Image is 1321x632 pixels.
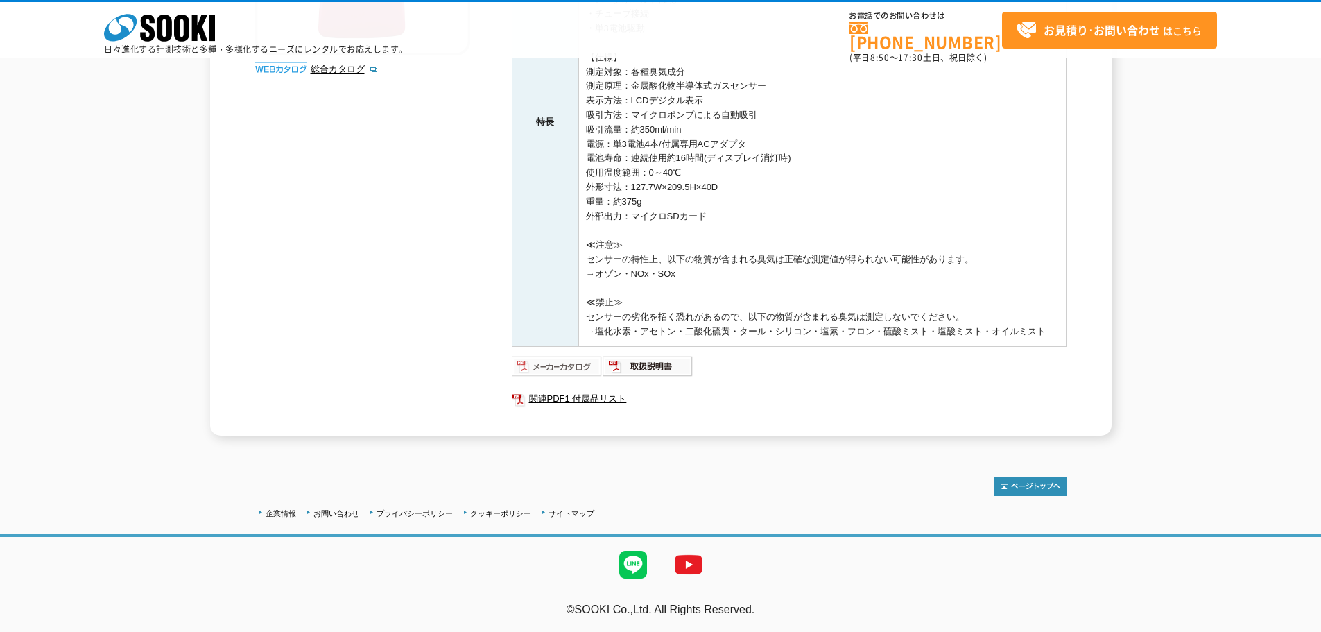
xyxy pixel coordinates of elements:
[994,477,1067,496] img: トップページへ
[603,364,693,375] a: 取扱説明書
[377,509,453,518] a: プライバシーポリシー
[1016,20,1202,41] span: はこちら
[849,12,1002,20] span: お電話でのお問い合わせは
[512,364,603,375] a: メーカーカタログ
[849,22,1002,50] a: [PHONE_NUMBER]
[311,64,379,74] a: 総合カタログ
[605,537,661,592] img: LINE
[266,509,296,518] a: 企業情報
[512,355,603,377] img: メーカーカタログ
[661,537,716,592] img: YouTube
[898,51,923,64] span: 17:30
[1044,22,1160,38] strong: お見積り･お問い合わせ
[603,355,693,377] img: 取扱説明書
[470,509,531,518] a: クッキーポリシー
[1268,618,1321,630] a: テストMail
[255,62,307,76] img: webカタログ
[549,509,594,518] a: サイトマップ
[849,51,987,64] span: (平日 ～ 土日、祝日除く)
[104,45,408,53] p: 日々進化する計測技術と多種・多様化するニーズにレンタルでお応えします。
[1002,12,1217,49] a: お見積り･お問い合わせはこちら
[313,509,359,518] a: お問い合わせ
[870,51,890,64] span: 8:50
[512,390,1067,408] a: 関連PDF1 付属品リスト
